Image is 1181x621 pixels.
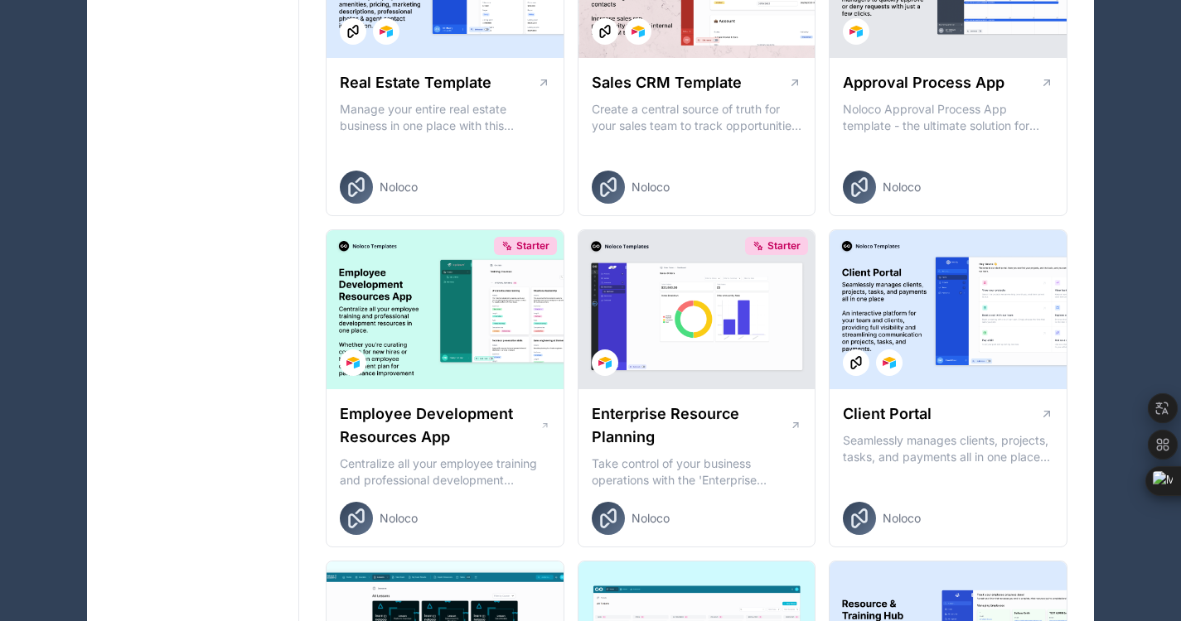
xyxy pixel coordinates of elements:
[632,25,645,38] img: Airtable Logo
[598,356,612,369] img: Airtable Logo
[883,356,896,369] img: Airtable Logo
[346,356,360,369] img: Airtable Logo
[380,25,393,38] img: Airtable Logo
[592,455,802,489] p: Take control of your business operations with the 'Enterprise Resource Planning' template. This c...
[340,71,491,94] h1: Real Estate Template
[883,510,921,527] span: Noloco
[843,71,1004,94] h1: Approval Process App
[883,179,921,195] span: Noloco
[767,239,801,253] span: Starter
[340,455,550,489] p: Centralize all your employee training and professional development resources in one place. Whethe...
[592,101,802,134] p: Create a central source of truth for your sales team to track opportunities, manage multiple acco...
[843,432,1053,465] p: Seamlessly manages clients, projects, tasks, and payments all in one place An interactive platfor...
[380,510,418,527] span: Noloco
[592,71,742,94] h1: Sales CRM Template
[516,239,549,253] span: Starter
[843,101,1053,134] p: Noloco Approval Process App template - the ultimate solution for managing your employee's time of...
[632,179,670,195] span: Noloco
[380,179,418,195] span: Noloco
[843,402,932,426] h1: Client Portal
[340,402,540,449] h1: Employee Development Resources App
[849,25,863,38] img: Airtable Logo
[340,101,550,134] p: Manage your entire real estate business in one place with this comprehensive real estate transact...
[592,402,790,449] h1: Enterprise Resource Planning
[632,510,670,527] span: Noloco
